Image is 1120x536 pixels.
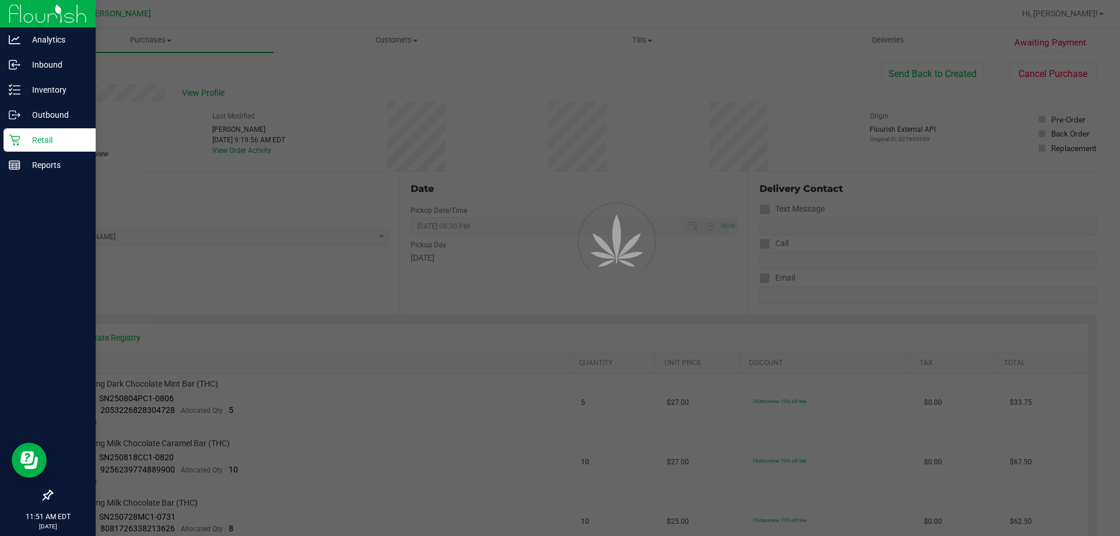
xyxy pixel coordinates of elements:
[20,158,90,172] p: Reports
[9,159,20,171] inline-svg: Reports
[20,133,90,147] p: Retail
[9,34,20,45] inline-svg: Analytics
[5,512,90,522] p: 11:51 AM EDT
[12,443,47,478] iframe: Resource center
[9,84,20,96] inline-svg: Inventory
[9,59,20,71] inline-svg: Inbound
[20,83,90,97] p: Inventory
[9,109,20,121] inline-svg: Outbound
[20,58,90,72] p: Inbound
[9,134,20,146] inline-svg: Retail
[20,108,90,122] p: Outbound
[5,522,90,531] p: [DATE]
[20,33,90,47] p: Analytics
